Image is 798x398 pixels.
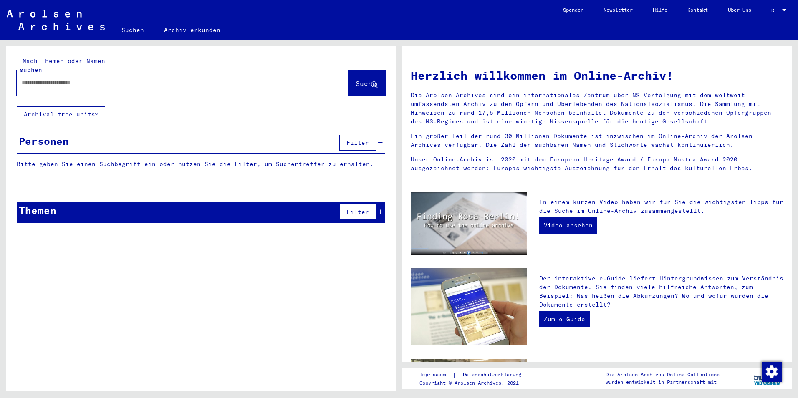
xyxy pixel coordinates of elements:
a: Impressum [419,370,452,379]
button: Filter [339,204,376,220]
span: Suche [356,79,376,88]
a: Datenschutzerklärung [456,370,531,379]
a: Video ansehen [539,217,597,234]
span: DE [771,8,780,13]
p: Unser Online-Archiv ist 2020 mit dem European Heritage Award / Europa Nostra Award 2020 ausgezeic... [411,155,783,173]
div: | [419,370,531,379]
button: Filter [339,135,376,151]
img: Change consent [762,362,782,382]
img: Arolsen_neg.svg [7,10,105,30]
p: Der interaktive e-Guide liefert Hintergrundwissen zum Verständnis der Dokumente. Sie finden viele... [539,274,783,309]
img: eguide.jpg [411,268,527,345]
img: yv_logo.png [752,368,783,389]
p: Copyright © Arolsen Archives, 2021 [419,379,531,387]
p: Die Arolsen Archives sind ein internationales Zentrum über NS-Verfolgung mit dem weltweit umfasse... [411,91,783,126]
a: Suchen [111,20,154,40]
a: Archiv erkunden [154,20,230,40]
p: Bitte geben Sie einen Suchbegriff ein oder nutzen Sie die Filter, um Suchertreffer zu erhalten. [17,160,385,169]
button: Suche [348,70,385,96]
div: Personen [19,134,69,149]
p: Die Arolsen Archives Online-Collections [606,371,720,378]
a: Zum e-Guide [539,311,590,327]
p: wurden entwickelt in Partnerschaft mit [606,378,720,386]
div: Themen [19,203,56,218]
mat-label: Nach Themen oder Namen suchen [20,57,105,73]
p: Ein großer Teil der rund 30 Millionen Dokumente ist inzwischen im Online-Archiv der Arolsen Archi... [411,132,783,149]
h1: Herzlich willkommen im Online-Archiv! [411,67,783,84]
p: In einem kurzen Video haben wir für Sie die wichtigsten Tipps für die Suche im Online-Archiv zusa... [539,198,783,215]
span: Filter [346,139,369,146]
img: video.jpg [411,192,527,255]
button: Archival tree units [17,106,105,122]
span: Filter [346,208,369,216]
